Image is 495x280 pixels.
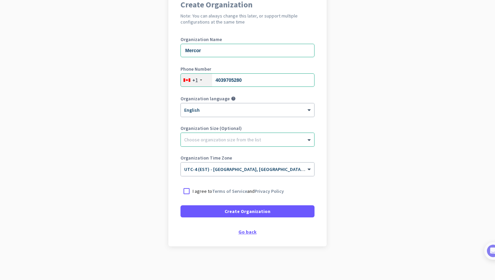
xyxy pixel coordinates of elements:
i: help [231,96,236,101]
h1: Create Organization [180,1,315,9]
label: Phone Number [180,67,315,71]
button: Create Organization [180,205,315,217]
label: Organization Name [180,37,315,42]
span: Create Organization [225,208,270,215]
input: What is the name of your organization? [180,44,315,57]
a: Terms of Service [212,188,247,194]
input: 506-234-5678 [180,73,315,87]
div: +1 [192,77,198,83]
a: Privacy Policy [255,188,284,194]
h2: Note: You can always change this later, or support multiple configurations at the same time [180,13,315,25]
label: Organization Time Zone [180,155,315,160]
div: Go back [180,230,315,234]
p: I agree to and [193,188,284,195]
label: Organization Size (Optional) [180,126,315,131]
label: Organization language [180,96,230,101]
